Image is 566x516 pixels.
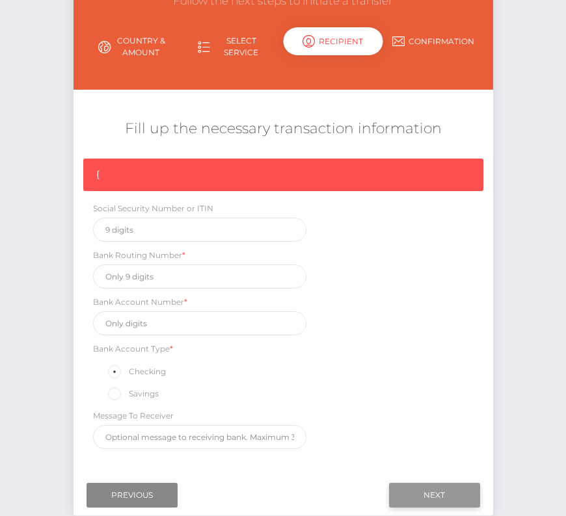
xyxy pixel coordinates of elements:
a: Select Service [183,30,283,64]
label: Bank Routing Number [93,250,185,261]
input: Only 9 digits [93,264,307,289]
input: Optional message to receiving bank. Maximum 35 characters [93,425,307,449]
label: Checking [106,363,166,380]
label: Message To Receiver [93,410,174,422]
label: Bank Account Type [93,343,173,355]
label: Bank Account Number [93,296,187,308]
h5: Fill up the necessary transaction information [83,119,483,139]
a: Confirmation [383,30,483,53]
label: Savings [106,385,159,402]
input: 9 digits [93,218,307,242]
input: Next [389,483,480,508]
span: { [96,168,100,180]
label: Social Security Number or ITIN [93,203,213,214]
input: Previous [87,483,178,508]
a: Country & Amount [83,30,183,64]
input: Only digits [93,311,307,335]
div: Recipient [283,27,383,55]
